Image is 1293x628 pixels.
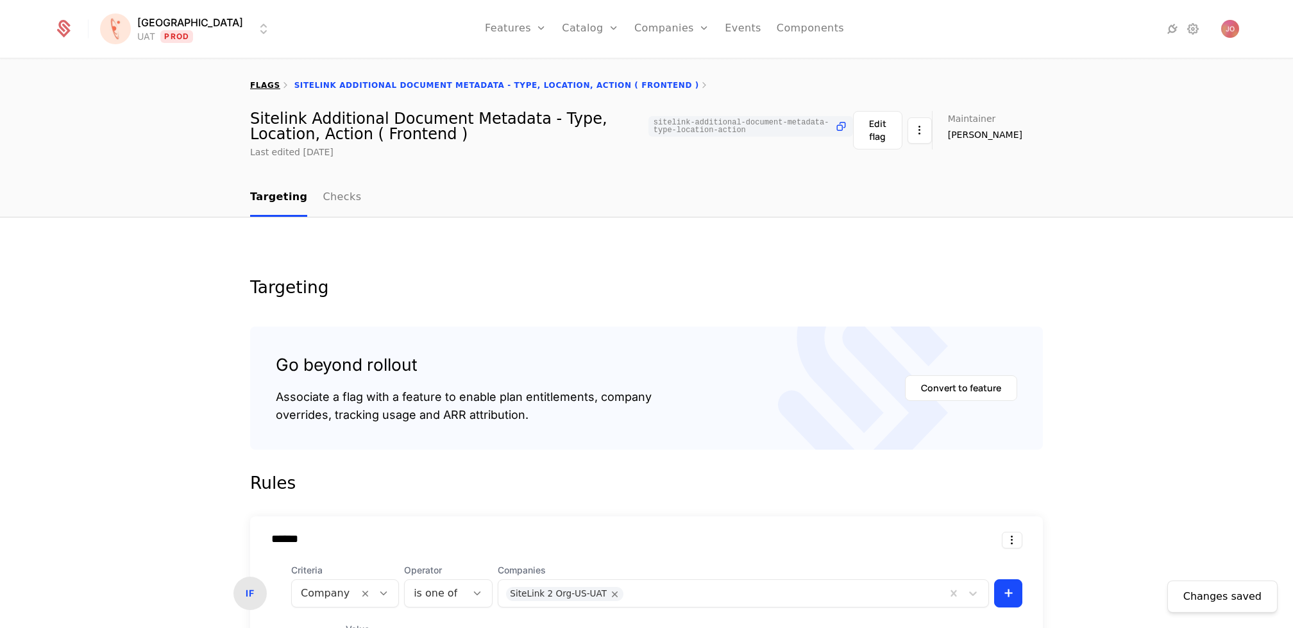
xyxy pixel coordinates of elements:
div: Last edited [DATE] [250,146,334,158]
div: Targeting [250,279,1043,296]
a: Targeting [250,179,307,217]
img: Jelena Obradovic [1221,20,1239,38]
button: Select action [1002,532,1022,548]
span: [PERSON_NAME] [948,128,1022,141]
button: Open user button [1221,20,1239,38]
button: Convert to feature [905,375,1017,401]
nav: Main [250,179,1043,217]
a: Integrations [1165,21,1180,37]
img: Florence [100,13,131,44]
div: Go beyond rollout [276,352,652,378]
button: Select environment [104,15,271,43]
a: flags [250,81,280,90]
div: UAT [137,30,155,43]
span: Maintainer [948,114,996,123]
span: [GEOGRAPHIC_DATA] [137,15,243,30]
div: SiteLink 2 Org-US-UAT [510,587,607,601]
button: + [994,579,1022,607]
button: Edit flag [853,111,902,149]
div: Sitelink Additional Document Metadata - Type, Location, Action ( Frontend ) [250,111,853,142]
span: Criteria [291,564,399,577]
span: sitelink-additional-document-metadata-type-location-action [654,119,829,134]
div: Edit flag [869,117,886,143]
button: Select action [908,111,932,149]
div: Remove SiteLink 2 Org-US-UAT [607,587,623,601]
span: Operator [404,564,493,577]
span: Companies [498,564,989,577]
div: IF [233,577,267,610]
ul: Choose Sub Page [250,179,361,217]
div: Associate a flag with a feature to enable plan entitlements, company overrides, tracking usage an... [276,388,652,424]
div: Changes saved [1183,589,1262,604]
a: Checks [323,179,361,217]
a: Settings [1185,21,1201,37]
span: Prod [160,30,193,43]
div: Rules [250,470,1043,496]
